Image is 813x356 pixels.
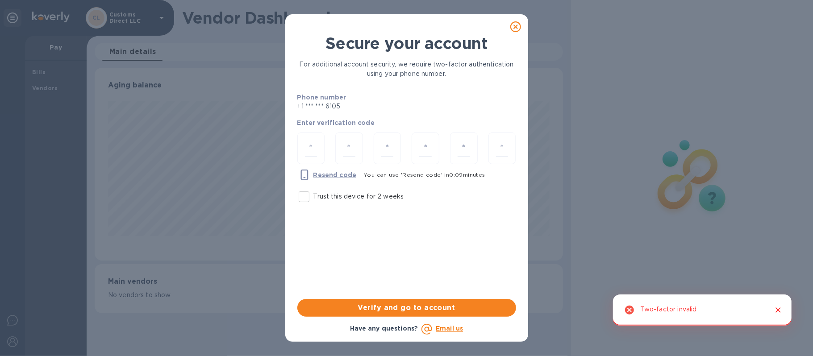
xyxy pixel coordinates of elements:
[772,304,784,316] button: Close
[313,192,404,201] p: Trust this device for 2 weeks
[350,325,418,332] b: Have any questions?
[313,171,357,178] u: Resend code
[297,34,516,53] h1: Secure your account
[363,171,485,178] span: You can use 'Resend code' in 0 : 09 minutes
[297,118,516,127] p: Enter verification code
[304,302,509,313] span: Verify and go to account
[297,60,516,79] p: For additional account security, we require two-factor authentication using your phone number.
[297,299,516,317] button: Verify and go to account
[436,325,463,332] a: Email us
[297,94,346,101] b: Phone number
[640,302,697,319] div: Two-factor invalid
